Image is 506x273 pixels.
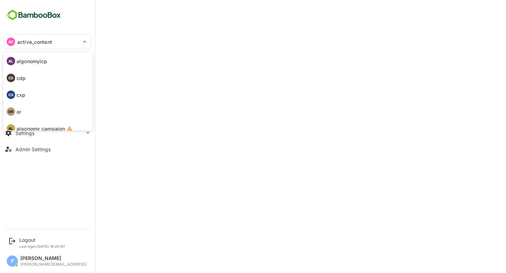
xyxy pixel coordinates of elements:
[7,124,15,133] div: AL
[17,125,65,132] p: algonomy_campaign
[17,108,21,115] p: or
[7,74,15,82] div: CD
[7,57,15,65] div: AL
[7,91,15,99] div: CX
[7,107,15,116] div: OR
[17,91,25,99] p: cxp
[17,58,47,65] p: algonomyicp
[17,74,26,82] p: cdp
